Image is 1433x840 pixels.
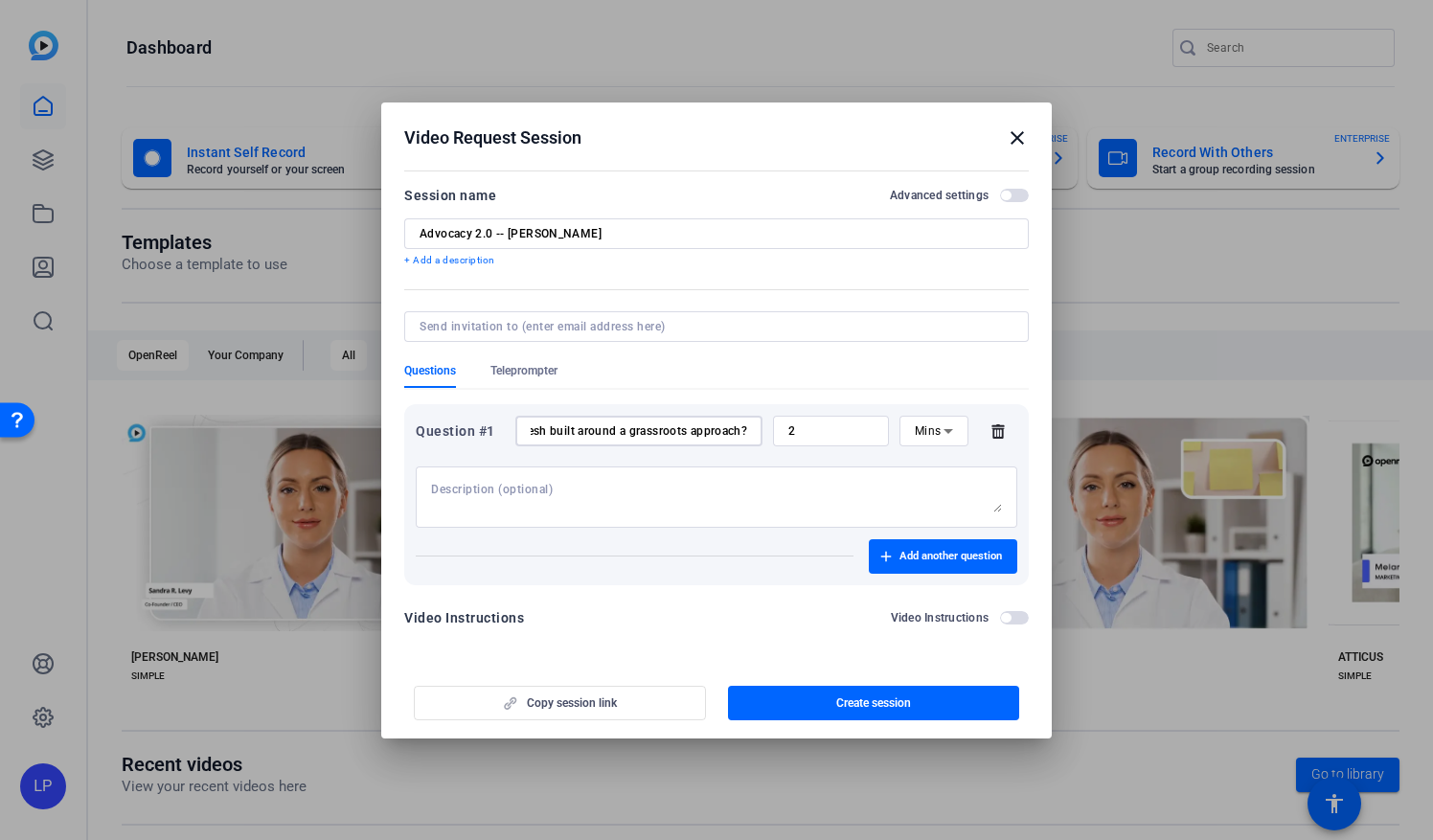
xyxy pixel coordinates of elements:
mat-icon: close [1006,126,1029,149]
span: Mins [915,424,942,438]
span: Teleprompter [490,363,557,378]
button: Add another question [869,539,1017,574]
span: Questions [404,363,456,378]
div: Session name [404,184,496,207]
input: Enter Session Name [420,226,1013,241]
h2: Advanced settings [890,188,989,203]
div: Video Instructions [404,606,524,629]
input: Time [788,423,874,439]
button: Create session [728,686,1020,720]
input: Enter your question here [531,423,747,439]
p: + Add a description [404,253,1029,268]
span: Add another question [899,549,1002,564]
div: Video Request Session [404,126,1029,149]
span: Create session [836,695,911,711]
div: Question #1 [416,420,505,443]
h2: Video Instructions [891,610,989,625]
input: Send invitation to (enter email address here) [420,319,1006,334]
